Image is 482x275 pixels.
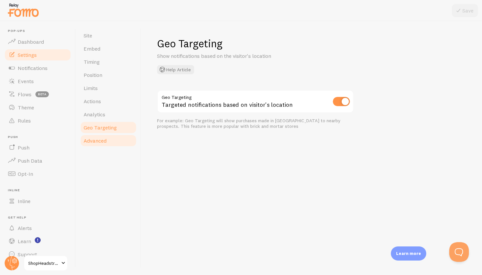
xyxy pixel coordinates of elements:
a: Analytics [80,108,137,121]
span: Actions [84,98,101,104]
span: Learn [18,238,31,244]
a: Flows beta [4,88,71,101]
img: fomo-relay-logo-orange.svg [7,2,40,18]
span: Opt-In [18,171,33,177]
a: Embed [80,42,137,55]
span: Support [18,251,37,258]
a: Actions [80,95,137,108]
span: Timing [84,58,100,65]
span: Advanced [84,137,107,144]
div: For example: Geo Targeting will show purchases made in [GEOGRAPHIC_DATA] to nearby prospects. Thi... [157,118,354,129]
span: Site [84,32,92,39]
span: ShopHeadstrong [28,259,59,267]
span: Get Help [8,216,71,220]
div: Learn more [391,246,426,261]
a: Geo Targeting [80,121,137,134]
a: Support [4,248,71,261]
a: Limits [80,81,137,95]
a: ShopHeadstrong [24,255,68,271]
a: Events [4,75,71,88]
a: Timing [80,55,137,68]
iframe: Help Scout Beacon - Open [449,242,469,262]
a: Site [80,29,137,42]
span: Push Data [18,157,42,164]
span: Settings [18,52,37,58]
span: Inline [8,188,71,193]
span: Dashboard [18,38,44,45]
span: Push [18,144,30,151]
span: Pop-ups [8,29,71,33]
span: Theme [18,104,34,111]
a: Opt-In [4,167,71,180]
span: Notifications [18,65,48,71]
div: Targeted notifications based on visitor's location [157,90,354,114]
svg: <p>Watch New Feature Tutorials!</p> [35,237,41,243]
button: Help Article [157,65,194,74]
a: Push Data [4,154,71,167]
a: Alerts [4,221,71,235]
a: Settings [4,48,71,61]
span: Geo Targeting [84,124,117,131]
h1: Geo Targeting [157,37,466,50]
a: Learn [4,235,71,248]
span: Events [18,78,34,84]
span: Alerts [18,225,32,231]
span: beta [35,91,49,97]
span: Embed [84,45,100,52]
span: Push [8,135,71,139]
span: Inline [18,198,30,204]
a: Dashboard [4,35,71,48]
span: Limits [84,85,98,91]
span: Flows [18,91,31,98]
a: Push [4,141,71,154]
a: Advanced [80,134,137,147]
a: Theme [4,101,71,114]
a: Rules [4,114,71,127]
p: Learn more [396,250,421,257]
span: Position [84,72,102,78]
a: Position [80,68,137,81]
span: Rules [18,117,31,124]
span: Analytics [84,111,105,118]
a: Notifications [4,61,71,75]
a: Inline [4,195,71,208]
p: Show notifications based on the visitor's location [157,52,314,60]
